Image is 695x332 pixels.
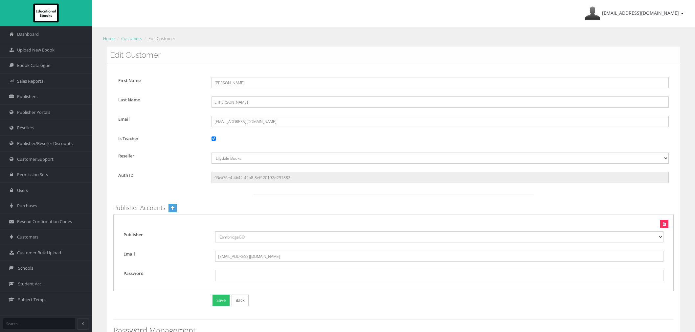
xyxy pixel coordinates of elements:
a: Customers [121,35,142,41]
label: First Name [113,77,207,84]
span: Customer Support [17,156,54,162]
img: Avatar [585,6,600,21]
li: Edit Customer [143,35,175,42]
span: Publisher/Reseller Discounts [17,140,73,147]
label: Is Teacher [113,135,207,142]
label: Auth ID [113,172,207,179]
span: Publishers [17,93,37,100]
span: Ebook Catalogue [17,62,50,69]
h3: Edit Customer [110,51,677,59]
input: Search... [3,318,75,329]
a: Back [232,295,249,306]
span: Dashboard [17,31,39,37]
button: Save [213,295,230,306]
span: Sales Reports [17,78,43,84]
a: Home [103,35,115,41]
span: [EMAIL_ADDRESS][DOMAIN_NAME] [602,10,679,16]
span: Resend Confirmation Codes [17,218,72,225]
span: Customer Bulk Upload [17,250,61,256]
label: Publisher [119,231,210,238]
span: Resellers [17,125,34,131]
span: Purchases [17,203,37,209]
span: Subject Temp. [18,297,46,303]
label: Password [119,270,210,277]
span: Publisher Portals [17,109,50,115]
span: Schools [18,265,33,271]
label: Last Name [113,96,207,103]
h4: Publisher Accounts [113,205,165,211]
label: Reseller [113,153,207,159]
label: Email [113,116,207,123]
span: Users [17,187,28,194]
span: Customers [17,234,38,240]
span: Student Acc. [18,281,42,287]
span: Permission Sets [17,172,48,178]
span: Upload New Ebook [17,47,55,53]
label: Email [119,251,210,258]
